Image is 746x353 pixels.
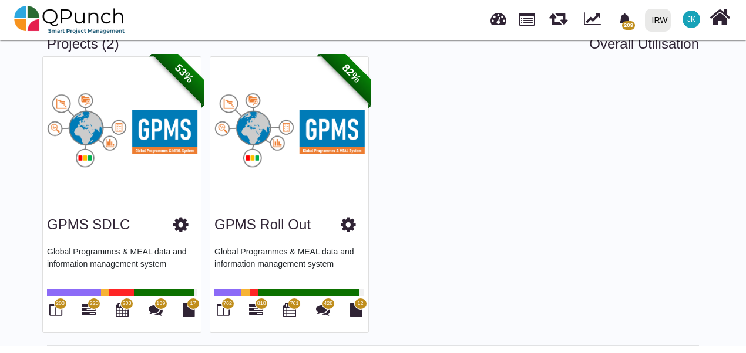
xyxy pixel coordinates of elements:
[149,303,163,317] i: Punch Discussions
[82,307,96,317] a: 223
[319,41,384,106] span: 82%
[350,303,362,317] i: Document Library
[257,300,266,308] span: 818
[619,13,631,26] svg: bell fill
[156,300,165,308] span: 139
[324,300,332,308] span: 428
[316,303,330,317] i: Punch Discussions
[249,307,263,317] a: 818
[490,7,506,25] span: Dashboard
[290,300,298,308] span: 761
[687,16,695,23] span: JK
[214,216,311,232] a: GPMS Roll out
[47,216,130,233] h3: GPMS SDLC
[652,10,668,30] div: IRW
[217,303,230,317] i: Board
[549,6,567,25] span: Releases
[214,246,364,281] p: Global Programmes & MEAL data and information management system
[90,300,99,308] span: 223
[122,300,131,308] span: 203
[589,36,699,53] a: Overall Utilisation
[82,303,96,317] i: Gantt
[47,246,197,281] p: Global Programmes & MEAL data and information management system
[710,6,730,29] i: Home
[214,216,311,233] h3: GPMS Roll out
[49,303,62,317] i: Board
[223,300,232,308] span: 762
[190,300,196,308] span: 17
[683,11,700,28] span: Juwairiyah Khurram
[519,8,535,26] span: Projects
[614,9,635,30] div: Notification
[578,1,611,39] div: Dynamic Report
[183,303,195,317] i: Document Library
[152,41,217,106] span: 53%
[611,1,640,38] a: bell fill209
[676,1,707,38] a: JK
[47,216,130,232] a: GPMS SDLC
[249,303,263,317] i: Gantt
[283,303,296,317] i: Calendar
[56,300,65,308] span: 203
[14,2,125,38] img: qpunch-sp.fa6292f.png
[622,21,634,30] span: 209
[640,1,676,39] a: IRW
[116,303,129,317] i: Calendar
[357,300,363,308] span: 12
[47,36,699,53] h3: Projects (2)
